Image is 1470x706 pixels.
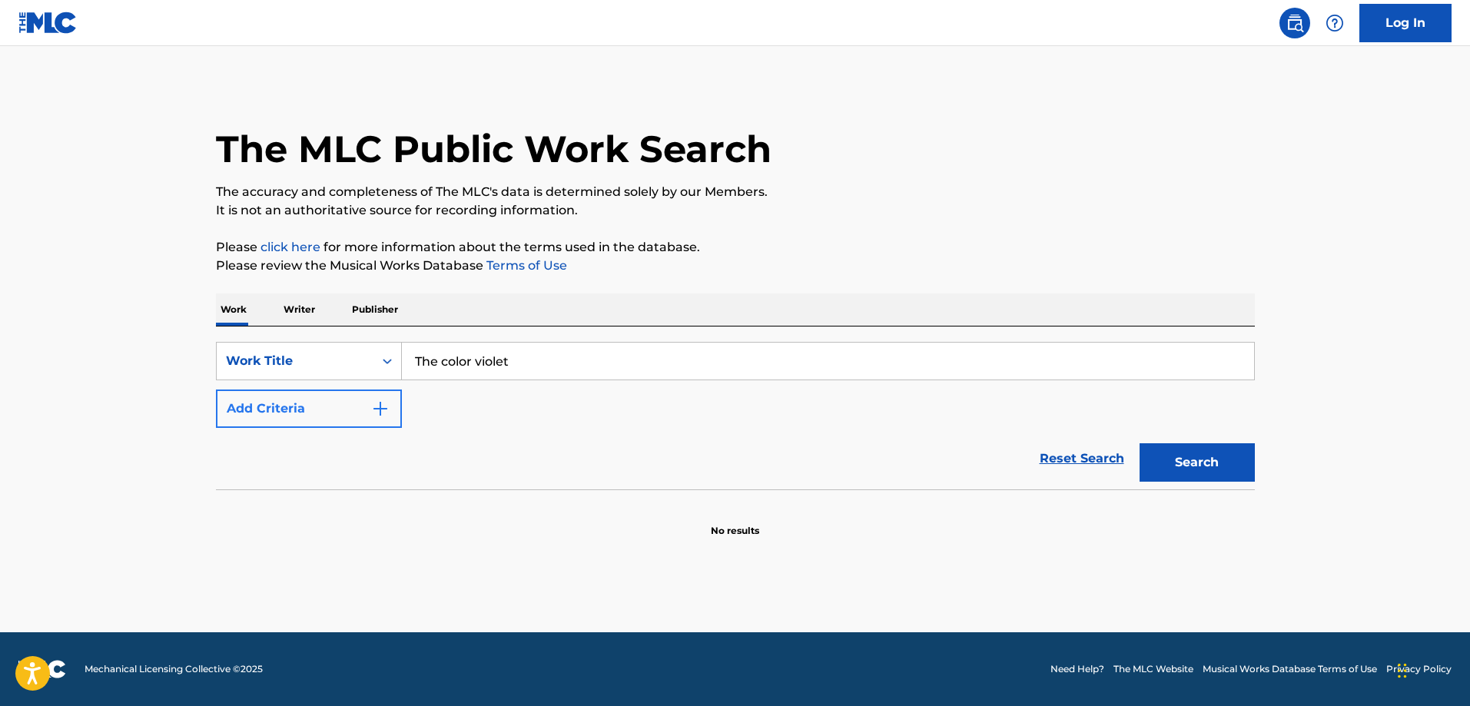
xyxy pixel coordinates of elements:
[1113,662,1193,676] a: The MLC Website
[711,505,759,538] p: No results
[1319,8,1350,38] div: Help
[1140,443,1255,482] button: Search
[1386,662,1452,676] a: Privacy Policy
[1286,14,1304,32] img: search
[347,293,403,326] p: Publisher
[216,293,251,326] p: Work
[483,258,567,273] a: Terms of Use
[216,257,1255,275] p: Please review the Musical Works Database
[1203,662,1377,676] a: Musical Works Database Terms of Use
[1326,14,1344,32] img: help
[18,660,66,678] img: logo
[85,662,263,676] span: Mechanical Licensing Collective © 2025
[216,342,1255,489] form: Search Form
[1398,648,1407,694] div: Drag
[260,240,320,254] a: click here
[216,238,1255,257] p: Please for more information about the terms used in the database.
[216,201,1255,220] p: It is not an authoritative source for recording information.
[1050,662,1104,676] a: Need Help?
[1359,4,1452,42] a: Log In
[279,293,320,326] p: Writer
[1393,632,1470,706] iframe: Chat Widget
[216,126,772,172] h1: The MLC Public Work Search
[1279,8,1310,38] a: Public Search
[371,399,390,418] img: 9d2ae6d4665cec9f34b9.svg
[216,389,402,428] button: Add Criteria
[1032,442,1132,476] a: Reset Search
[18,12,78,34] img: MLC Logo
[226,352,364,370] div: Work Title
[216,183,1255,201] p: The accuracy and completeness of The MLC's data is determined solely by our Members.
